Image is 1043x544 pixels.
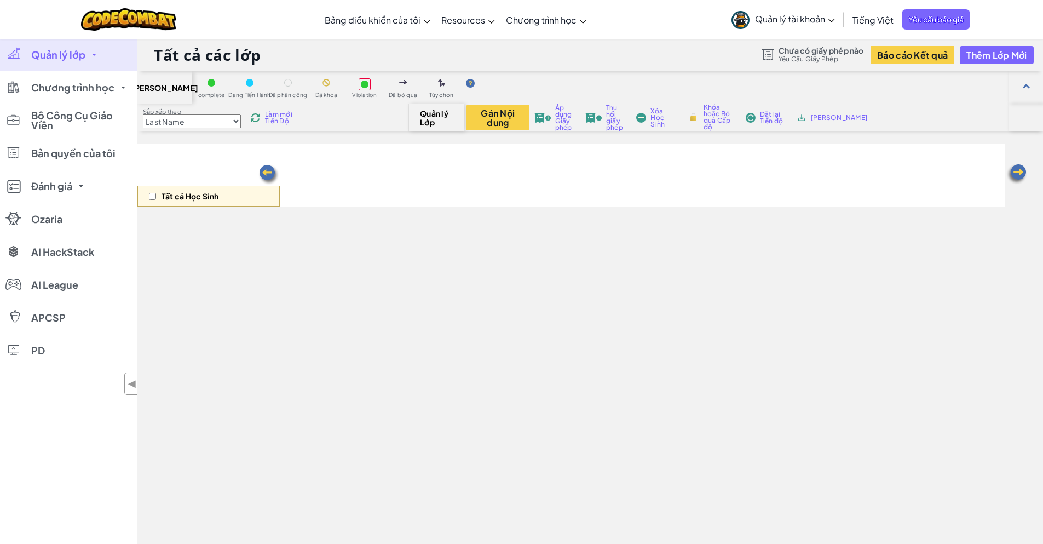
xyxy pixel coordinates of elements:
[31,83,114,93] span: Chương trình học
[534,113,551,123] img: IconLicenseApply.svg
[902,9,970,30] a: Yêu cầu báo giá
[31,280,78,290] span: AI League
[755,13,835,25] span: Quản lý tài khoản
[429,92,454,98] span: Tùy chọn
[466,105,529,130] button: Gán Nội dung
[325,14,420,26] span: Bảng điều khiển của tôi
[585,113,602,123] img: IconLicenseRevoke.svg
[269,92,308,98] span: Đã phân công
[650,108,677,128] span: Xóa Học Sinh
[128,376,137,392] span: ◀
[779,46,864,55] span: Chưa có giấy phép nào
[852,14,894,26] span: Tiếng Việt
[162,192,218,201] p: Tất cả Học Sinh
[797,113,806,123] img: IconArchive.svg
[688,112,699,122] img: IconLock.svg
[265,111,298,124] span: Làm mới Tiến Độ
[779,55,864,64] a: Yêu Cầu Giấy Phép
[960,46,1033,64] button: Thêm Lớp Mới
[871,46,954,64] button: Báo cáo Kết quả
[31,148,116,158] span: Bản quyền của tôi
[31,247,94,257] span: AI HackStack
[606,105,627,131] span: Thu hồi giấy phép
[81,8,177,31] img: CodeCombat logo
[258,164,280,186] img: Arrow_Left.png
[31,214,62,224] span: Ozaria
[131,83,198,92] span: [PERSON_NAME]
[438,79,445,88] img: IconOptionalLevel.svg
[228,92,270,98] span: Đang Tiến Hành
[636,113,646,123] img: IconRemoveStudents.svg
[352,92,377,98] span: Violation
[811,114,868,121] span: [PERSON_NAME]
[143,107,241,116] label: Sắp xếp theo
[399,80,407,84] img: IconSkippedLevel.svg
[760,111,787,124] span: Đặt lại Tiến độ
[319,5,436,35] a: Bảng điều khiển của tôi
[389,92,417,98] span: Đã bỏ qua
[31,111,130,130] span: Bộ Công Cụ Giáo Viên
[198,92,225,98] span: complete
[31,50,85,60] span: Quản lý lớp
[1006,163,1028,185] img: Arrow_Left.png
[731,11,750,29] img: avatar
[436,5,500,35] a: Resources
[466,79,475,88] img: IconHint.svg
[555,105,576,131] span: Áp dụng Giấy phép
[847,5,899,35] a: Tiếng Việt
[250,113,261,123] img: IconReload.svg
[746,113,756,123] img: IconReset.svg
[726,2,840,37] a: Quản lý tài khoản
[420,109,452,127] span: Quản lý Lớp
[506,14,577,26] span: Chương trình học
[154,44,261,65] h1: Tất cả các lớp
[704,104,736,130] span: Khóa hoặc Bỏ qua Cấp độ
[441,14,485,26] span: Resources
[500,5,592,35] a: Chương trình học
[315,92,338,98] span: Đã khóa
[31,181,72,191] span: Đánh giá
